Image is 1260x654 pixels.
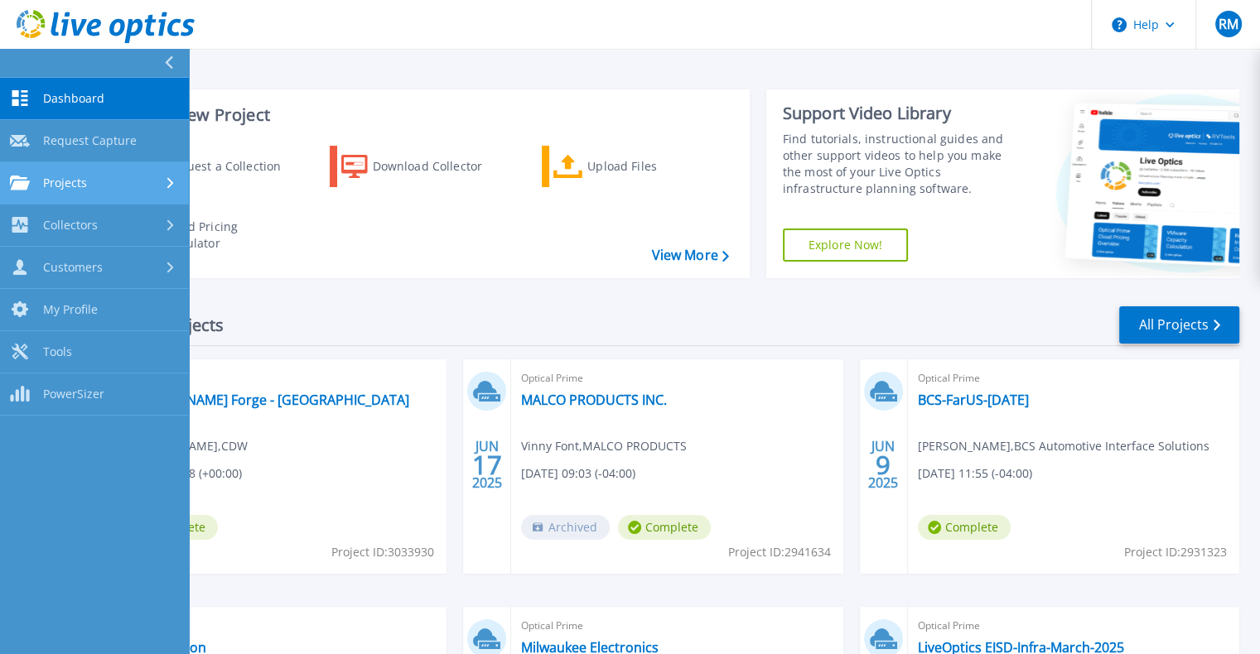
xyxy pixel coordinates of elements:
[1218,17,1238,31] span: RM
[521,437,687,455] span: Vinny Font , MALCO PRODUCTS
[521,515,610,540] span: Archived
[918,369,1229,387] span: Optical Prime
[521,464,635,483] span: [DATE] 09:03 (-04:00)
[918,464,1032,483] span: [DATE] 11:55 (-04:00)
[472,458,502,472] span: 17
[118,106,728,124] h3: Start a New Project
[876,458,891,472] span: 9
[43,133,137,148] span: Request Capture
[521,392,667,408] a: MALCO PRODUCTS INC.
[587,150,720,183] div: Upload Files
[783,131,1021,197] div: Find tutorials, instructional guides and other support videos to help you make the most of your L...
[118,146,302,187] a: Request a Collection
[43,344,72,359] span: Tools
[43,260,103,275] span: Customers
[43,302,98,317] span: My Profile
[43,176,87,190] span: Projects
[125,617,437,635] span: Optical Prime
[162,219,295,252] div: Cloud Pricing Calculator
[651,248,728,263] a: View More
[783,103,1021,124] div: Support Video Library
[43,91,104,106] span: Dashboard
[918,515,1011,540] span: Complete
[521,617,833,635] span: Optical Prime
[783,228,909,262] a: Explore Now!
[918,392,1029,408] a: BCS-FarUS-[DATE]
[43,218,98,233] span: Collectors
[918,617,1229,635] span: Optical Prime
[1119,306,1239,344] a: All Projects
[125,392,437,425] a: [PERSON_NAME] Forge - [GEOGRAPHIC_DATA] Cluster
[618,515,711,540] span: Complete
[867,435,899,495] div: JUN 2025
[728,543,831,561] span: Project ID: 2941634
[125,369,437,387] span: RVTools
[521,369,833,387] span: Optical Prime
[1124,543,1227,561] span: Project ID: 2931323
[918,437,1209,455] span: [PERSON_NAME] , BCS Automotive Interface Solutions
[471,435,503,495] div: JUN 2025
[165,150,297,183] div: Request a Collection
[542,146,727,187] a: Upload Files
[43,387,104,402] span: PowerSizer
[331,543,434,561] span: Project ID: 3033930
[330,146,514,187] a: Download Collector
[373,150,505,183] div: Download Collector
[118,214,302,256] a: Cloud Pricing Calculator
